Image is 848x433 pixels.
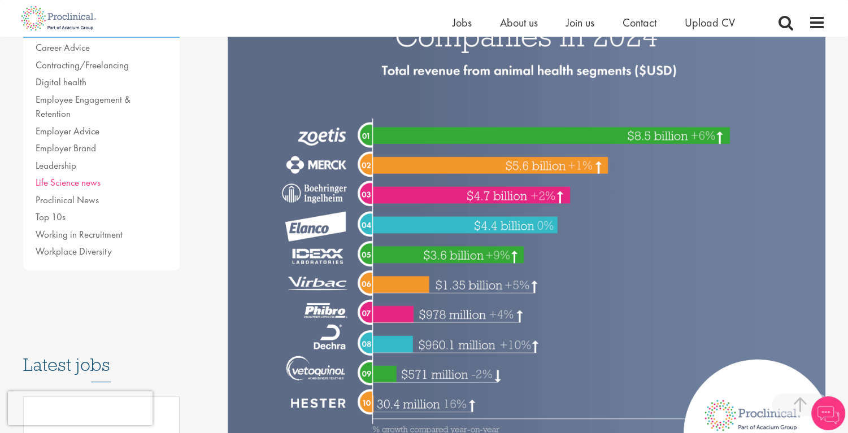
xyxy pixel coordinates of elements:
[623,15,656,30] a: Contact
[36,59,129,71] a: Contracting/Freelancing
[36,125,99,137] a: Employer Advice
[36,194,99,206] a: Proclinical News
[36,159,76,172] a: Leadership
[36,176,101,189] a: Life Science news
[23,327,180,382] h3: Latest jobs
[500,15,538,30] a: About us
[36,93,131,120] a: Employee Engagement & Retention
[8,391,153,425] iframe: reCAPTCHA
[36,245,112,257] a: Workplace Diversity
[36,142,96,154] a: Employer Brand
[36,228,123,240] a: Working in Recruitment
[36,41,90,54] a: Career Advice
[453,15,472,30] a: Jobs
[36,211,66,223] a: Top 10s
[811,396,845,430] img: Chatbot
[685,15,735,30] a: Upload CV
[36,76,86,88] a: Digital health
[566,15,594,30] a: Join us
